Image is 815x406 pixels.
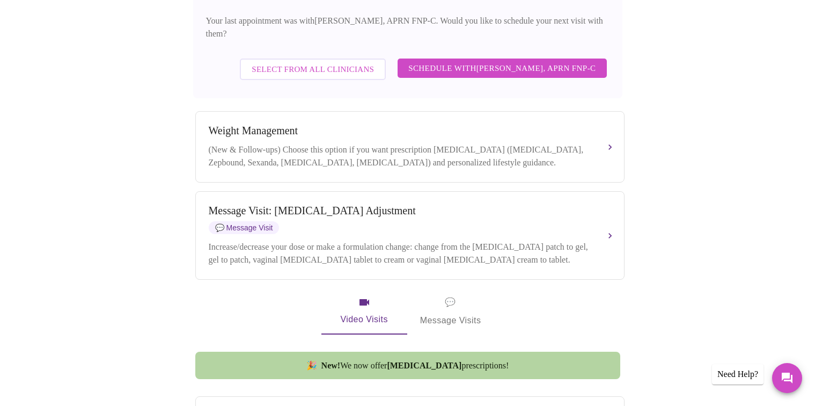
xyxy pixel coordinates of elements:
[712,364,763,385] div: Need Help?
[209,205,590,217] div: Message Visit: [MEDICAL_DATA] Adjustment
[334,296,394,327] span: Video Visits
[206,15,610,40] p: Your last appointment was with [PERSON_NAME], APRN FNP-C . Would you like to schedule your next v...
[240,59,386,80] button: Select from All Clinicians
[209,241,590,266] div: Increase/decrease your dose or make a formulation change: change from the [MEDICAL_DATA] patch to...
[209,125,590,137] div: Weight Management
[252,62,374,76] span: Select from All Clinicians
[387,361,461,370] strong: [MEDICAL_DATA]
[321,361,509,371] span: We now offer prescriptions!
[445,295,456,310] span: message
[408,61,596,75] span: Schedule with [PERSON_NAME], APRN FNP-C
[195,111,625,183] button: Weight Management(New & Follow-ups) Choose this option if you want prescription [MEDICAL_DATA] ([...
[306,360,317,371] span: new
[209,221,280,234] span: Message Visit
[772,363,802,393] button: Messages
[215,223,224,232] span: message
[195,191,625,280] button: Message Visit: [MEDICAL_DATA] AdjustmentmessageMessage VisitIncrease/decrease your dose or make a...
[321,361,341,370] strong: New!
[398,59,606,78] button: Schedule with[PERSON_NAME], APRN FNP-C
[209,143,590,169] div: (New & Follow-ups) Choose this option if you want prescription [MEDICAL_DATA] ([MEDICAL_DATA], Ze...
[420,295,481,328] span: Message Visits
